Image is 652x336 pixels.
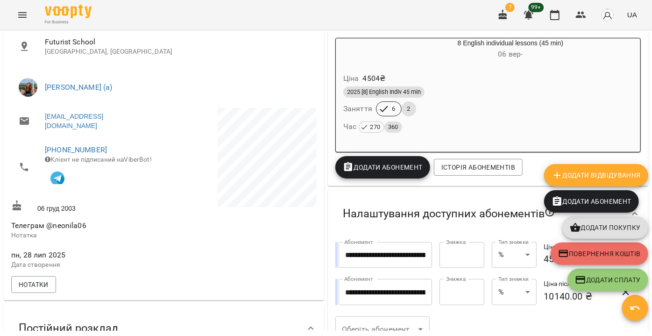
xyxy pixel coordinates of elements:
[551,243,648,265] button: Повернення коштів
[50,172,64,186] img: Telegram
[441,162,515,173] span: Історія абонементів
[381,38,640,61] div: 8 English individual lessons (45 min)
[19,279,49,290] span: Нотатки
[45,112,155,130] a: [EMAIL_ADDRESS][DOMAIN_NAME]
[343,120,402,133] h6: Час
[567,269,648,291] button: Додати Сплату
[343,207,556,222] span: Налаштування доступних абонементів
[558,248,641,259] span: Повернення коштів
[11,250,162,261] span: пн, 28 лип 2025
[9,198,164,215] div: 06 груд 2003
[45,156,152,163] span: Клієнт не підписаний на ViberBot!
[45,5,92,18] img: Voopty Logo
[343,102,372,115] h6: Заняття
[45,36,309,48] span: Futurist School
[328,190,648,238] div: Налаштування доступних абонементів
[498,50,523,58] span: 06 вер -
[575,274,641,286] span: Додати Сплату
[11,260,162,270] p: Дата створення
[343,162,423,173] span: Додати Абонемент
[601,8,614,21] img: avatar_s.png
[19,78,37,97] img: Лебеденко Катерина (а)
[45,145,107,154] a: [PHONE_NUMBER]
[570,222,641,233] span: Додати покупку
[492,242,537,268] div: %
[552,170,641,181] span: Додати Відвідування
[402,105,416,113] span: 2
[343,72,359,85] h6: Ціна
[11,221,86,230] span: Телеграм @neonila06
[505,3,515,12] span: 7
[11,276,56,293] button: Нотатки
[387,105,401,113] span: 6
[544,289,615,304] h6: 10140.00 ₴
[336,38,381,61] div: 8 English individual lessons (45 min)
[544,190,639,213] button: Додати Абонемент
[384,122,402,132] span: 360
[363,73,386,84] p: 4504 ₴
[11,231,162,240] p: Нотатка
[492,279,537,305] div: %
[335,156,430,179] button: Додати Абонемент
[529,3,544,12] span: 99+
[343,88,425,96] span: 2025 [8] English Indiv 45 min
[367,122,384,132] span: 270
[45,164,70,190] button: Клієнт підписаний на VooptyBot
[336,38,640,144] button: 8 English individual lessons (45 min)06 вер- Ціна4504₴2025 [8] English Indiv 45 minЗаняття62Час 2...
[45,83,113,92] a: [PERSON_NAME] (а)
[45,19,92,25] span: For Business
[544,164,648,186] button: Додати Відвідування
[562,216,648,239] button: Додати покупку
[19,321,118,336] span: Постійний розклад
[11,4,34,26] button: Menu
[552,196,631,207] span: Додати Абонемент
[627,10,637,20] span: UA
[624,6,641,23] button: UA
[434,159,523,176] button: Історія абонементів
[45,47,309,57] p: [GEOGRAPHIC_DATA], [GEOGRAPHIC_DATA]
